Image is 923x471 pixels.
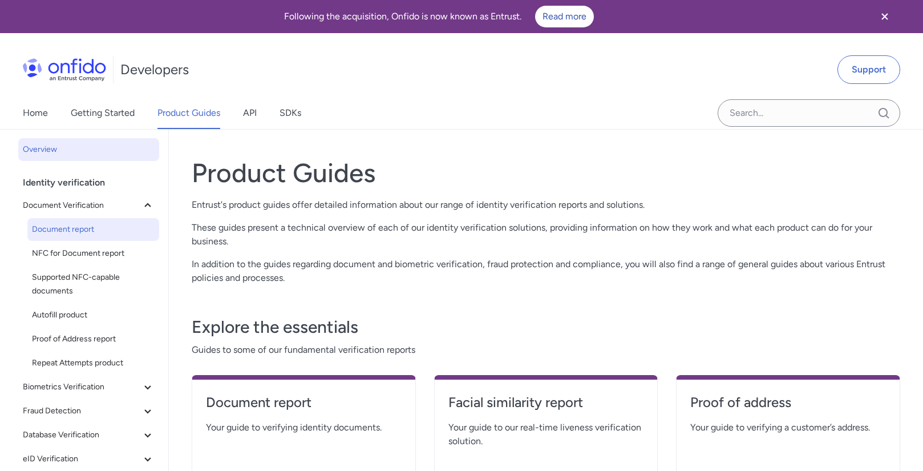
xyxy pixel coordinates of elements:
[18,400,159,422] button: Fraud Detection
[27,242,159,265] a: NFC for Document report
[32,247,155,260] span: NFC for Document report
[23,428,141,442] span: Database Verification
[448,393,644,421] a: Facial similarity report
[32,356,155,370] span: Repeat Attempts product
[18,376,159,398] button: Biometrics Verification
[192,257,900,285] p: In addition to the guides regarding document and biometric verification, fraud protection and com...
[690,421,886,434] span: Your guide to verifying a customer’s address.
[18,448,159,470] button: eID Verification
[206,421,402,434] span: Your guide to verifying identity documents.
[243,97,257,129] a: API
[27,266,159,303] a: Supported NFC-capable documents
[23,404,141,418] span: Fraud Detection
[18,138,159,161] a: Overview
[192,198,900,212] p: Entrust's product guides offer detailed information about our range of identity verification repo...
[837,55,900,84] a: Support
[23,143,155,156] span: Overview
[864,2,906,31] button: Close banner
[448,421,644,448] span: Your guide to our real-time liveness verification solution.
[206,393,402,421] a: Document report
[23,171,164,194] div: Identity verification
[14,6,864,27] div: Following the acquisition, Onfido is now known as Entrust.
[32,332,155,346] span: Proof of Address report
[23,380,141,394] span: Biometrics Verification
[18,194,159,217] button: Document Verification
[32,308,155,322] span: Autofill product
[23,58,106,81] img: Onfido Logo
[690,393,886,412] h4: Proof of address
[535,6,594,27] a: Read more
[690,393,886,421] a: Proof of address
[27,328,159,351] a: Proof of Address report
[192,343,900,357] span: Guides to some of our fundamental verification reports
[280,97,301,129] a: SDKs
[23,199,141,212] span: Document Verification
[120,61,189,79] h1: Developers
[718,99,900,127] input: Onfido search input field
[192,316,900,339] h3: Explore the essentials
[878,10,892,23] svg: Close banner
[157,97,220,129] a: Product Guides
[23,97,48,129] a: Home
[27,352,159,375] a: Repeat Attempts product
[27,218,159,241] a: Document report
[192,157,900,189] h1: Product Guides
[71,97,135,129] a: Getting Started
[23,452,141,466] span: eID Verification
[32,271,155,298] span: Supported NFC-capable documents
[192,221,900,248] p: These guides present a technical overview of each of our identity verification solutions, providi...
[448,393,644,412] h4: Facial similarity report
[32,223,155,236] span: Document report
[206,393,402,412] h4: Document report
[18,424,159,446] button: Database Verification
[27,304,159,327] a: Autofill product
